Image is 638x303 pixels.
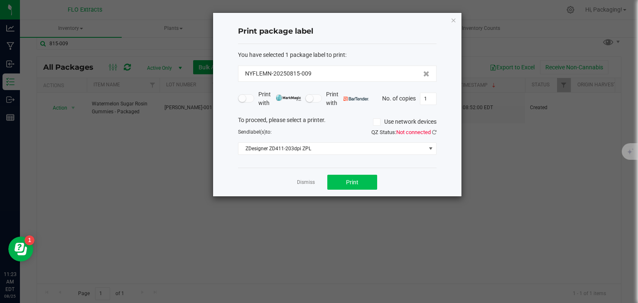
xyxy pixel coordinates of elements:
[371,129,437,135] span: QZ Status:
[245,69,312,78] span: NYFLEMN-20250815-009
[238,26,437,37] h4: Print package label
[382,95,416,101] span: No. of copies
[249,129,266,135] span: label(s)
[326,90,369,108] span: Print with
[238,143,426,154] span: ZDesigner ZD411-203dpi ZPL
[346,179,358,186] span: Print
[238,51,345,58] span: You have selected 1 package label to print
[297,179,315,186] a: Dismiss
[25,235,34,245] iframe: Resource center unread badge
[373,117,437,126] label: Use network devices
[238,129,272,135] span: Send to:
[258,90,301,108] span: Print with
[344,97,369,101] img: bartender.png
[396,129,431,135] span: Not connected
[232,116,443,128] div: To proceed, please select a printer.
[8,237,33,261] iframe: Resource center
[238,51,437,59] div: :
[276,95,301,101] img: mark_magic_cybra.png
[327,175,377,190] button: Print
